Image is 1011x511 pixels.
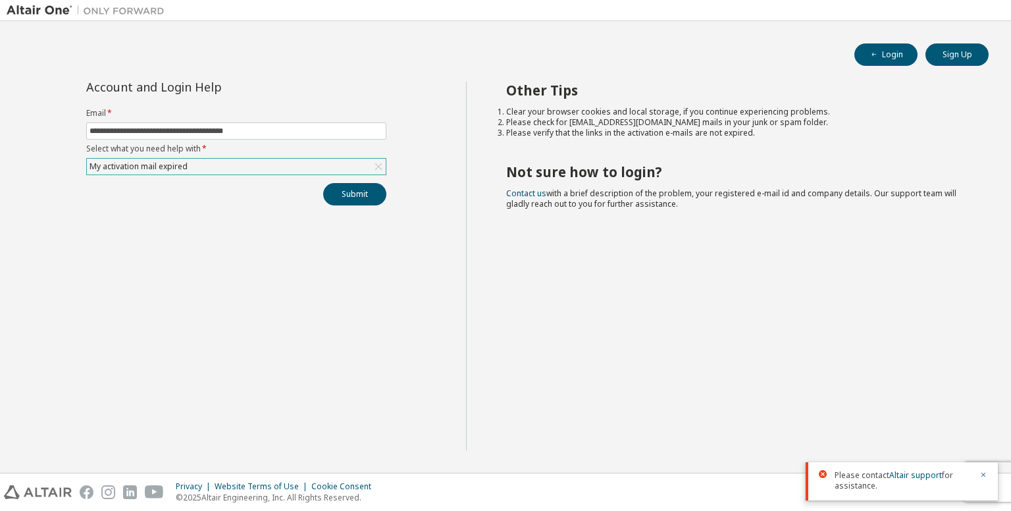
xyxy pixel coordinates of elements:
[86,144,386,154] label: Select what you need help with
[145,485,164,499] img: youtube.svg
[311,481,379,492] div: Cookie Consent
[506,117,966,128] li: Please check for [EMAIL_ADDRESS][DOMAIN_NAME] mails in your junk or spam folder.
[101,485,115,499] img: instagram.svg
[854,43,918,66] button: Login
[506,107,966,117] li: Clear your browser cookies and local storage, if you continue experiencing problems.
[4,485,72,499] img: altair_logo.svg
[86,108,386,119] label: Email
[506,82,966,99] h2: Other Tips
[925,43,989,66] button: Sign Up
[506,128,966,138] li: Please verify that the links in the activation e-mails are not expired.
[506,188,956,209] span: with a brief description of the problem, your registered e-mail id and company details. Our suppo...
[87,159,386,175] div: My activation mail expired
[176,481,215,492] div: Privacy
[88,159,190,174] div: My activation mail expired
[323,183,386,205] button: Submit
[506,163,966,180] h2: Not sure how to login?
[835,470,972,491] span: Please contact for assistance.
[215,481,311,492] div: Website Terms of Use
[7,4,171,17] img: Altair One
[86,82,326,92] div: Account and Login Help
[889,470,942,481] a: Altair support
[176,492,379,503] p: © 2025 Altair Engineering, Inc. All Rights Reserved.
[80,485,93,499] img: facebook.svg
[506,188,546,199] a: Contact us
[123,485,137,499] img: linkedin.svg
